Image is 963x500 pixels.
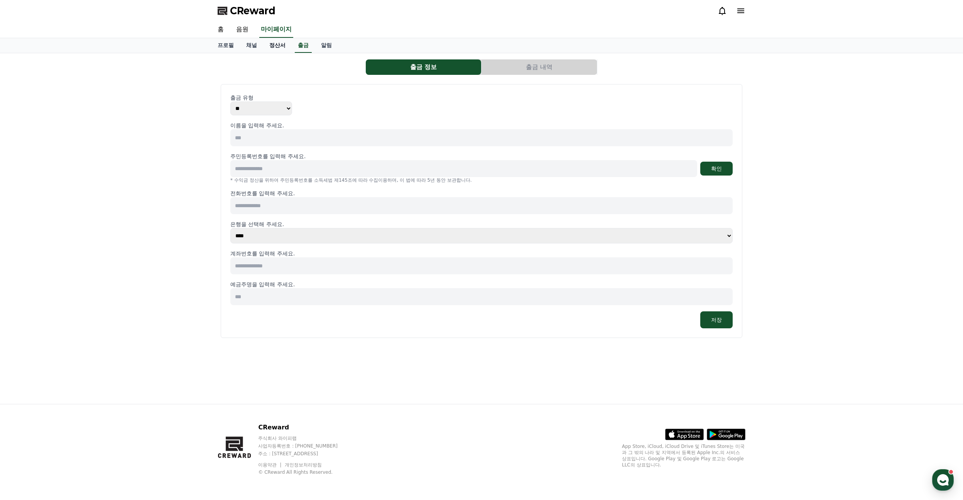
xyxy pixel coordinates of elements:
p: 이름을 입력해 주세요. [230,122,733,129]
a: 설정 [100,245,148,264]
a: 알림 [315,38,338,53]
button: 출금 내역 [481,59,597,75]
a: 홈 [211,22,230,38]
p: 주식회사 와이피랩 [258,435,352,441]
p: 주소 : [STREET_ADDRESS] [258,451,352,457]
a: 마이페이지 [259,22,293,38]
a: 이용약관 [258,462,282,468]
span: 설정 [119,256,128,262]
p: CReward [258,423,352,432]
a: 정산서 [263,38,292,53]
p: 주민등록번호를 입력해 주세요. [230,152,306,160]
a: 홈 [2,245,51,264]
p: 예금주명을 입력해 주세요. [230,280,733,288]
button: 저장 [700,311,733,328]
a: CReward [218,5,275,17]
p: 출금 유형 [230,94,733,101]
a: 대화 [51,245,100,264]
p: 전화번호를 입력해 주세요. [230,189,733,197]
button: 확인 [700,162,733,176]
a: 개인정보처리방침 [285,462,322,468]
a: 음원 [230,22,255,38]
p: 은행을 선택해 주세요. [230,220,733,228]
a: 채널 [240,38,263,53]
span: CReward [230,5,275,17]
p: 계좌번호를 입력해 주세요. [230,250,733,257]
span: 대화 [71,257,80,263]
a: 프로필 [211,38,240,53]
p: © CReward All Rights Reserved. [258,469,352,475]
button: 출금 정보 [366,59,481,75]
p: 사업자등록번호 : [PHONE_NUMBER] [258,443,352,449]
a: 출금 [295,38,312,53]
p: * 수익금 정산을 위하여 주민등록번호를 소득세법 제145조에 따라 수집이용하며, 이 법에 따라 5년 동안 보관합니다. [230,177,733,183]
span: 홈 [24,256,29,262]
p: App Store, iCloud, iCloud Drive 및 iTunes Store는 미국과 그 밖의 나라 및 지역에서 등록된 Apple Inc.의 서비스 상표입니다. Goo... [622,443,745,468]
